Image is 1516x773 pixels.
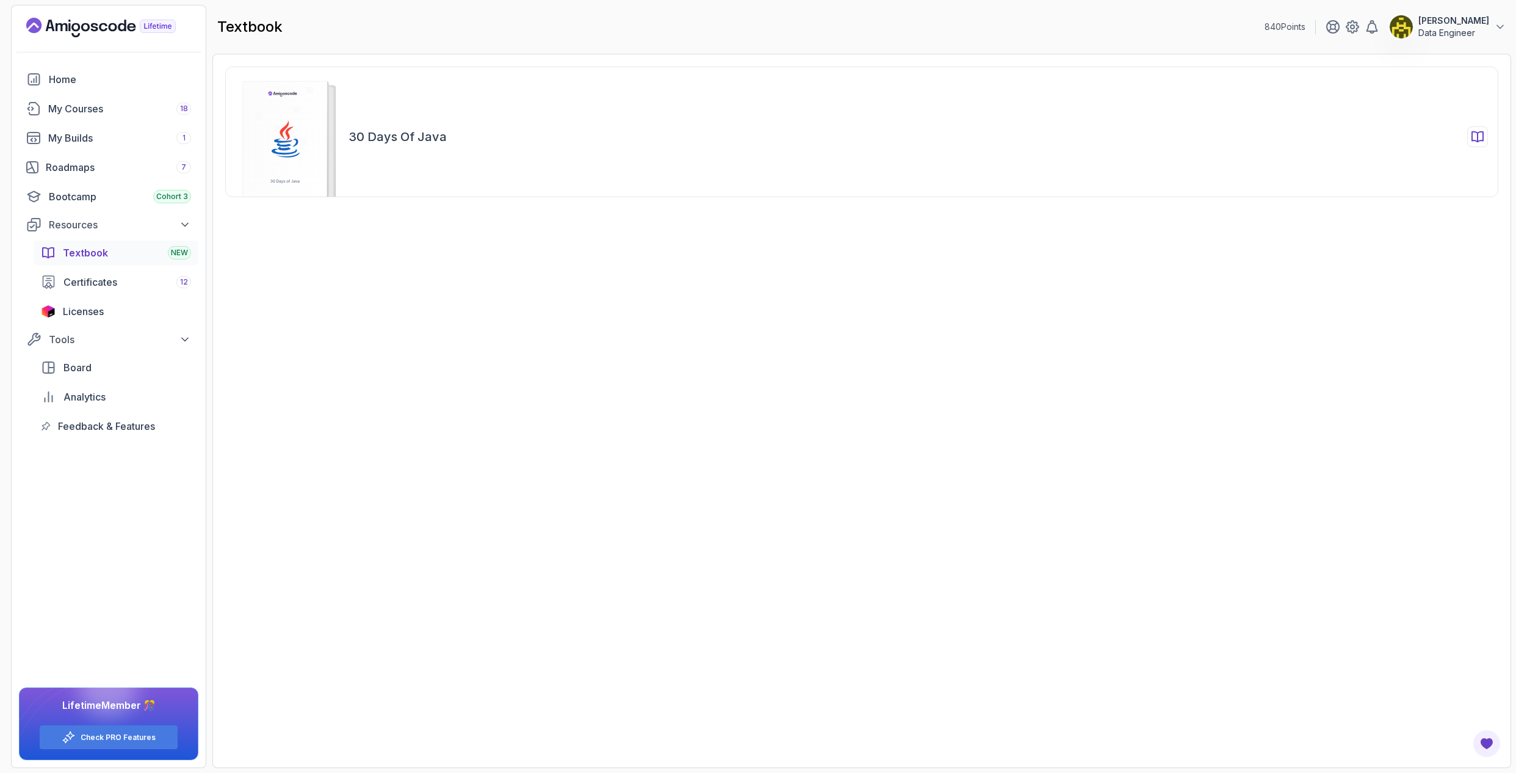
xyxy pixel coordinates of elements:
a: certificates [34,270,198,294]
img: user profile image [1390,15,1413,38]
p: 840 Points [1265,21,1305,33]
img: jetbrains icon [41,305,56,318]
button: Tools [19,328,198,350]
div: Bootcamp [49,189,191,204]
span: NEW [171,248,188,258]
span: Certificates [63,275,117,289]
a: Check PRO Features [81,733,156,742]
a: home [19,67,198,92]
span: 7 [181,162,186,172]
p: [PERSON_NAME] [1418,15,1489,27]
button: Check PRO Features [39,725,178,750]
span: Licenses [63,304,104,319]
a: 30 Days of Java [225,67,1498,197]
div: My Builds [48,131,191,145]
span: 1 [182,133,186,143]
div: My Courses [48,101,191,116]
a: licenses [34,299,198,324]
a: feedback [34,414,198,438]
h2: textbook [217,17,283,37]
a: analytics [34,385,198,409]
a: builds [19,126,198,150]
span: Board [63,360,92,375]
span: Textbook [63,245,108,260]
span: 12 [180,277,188,287]
div: Roadmaps [46,160,191,175]
a: board [34,355,198,380]
button: Open Feedback Button [1472,729,1501,758]
span: 18 [180,104,188,114]
div: Tools [49,332,191,347]
div: Resources [49,217,191,232]
a: courses [19,96,198,121]
a: Landing page [26,18,204,37]
div: Home [49,72,191,87]
button: user profile image[PERSON_NAME]Data Engineer [1389,15,1506,39]
span: Cohort 3 [156,192,188,201]
h2: 30 Days of Java [348,128,447,145]
a: textbook [34,241,198,265]
a: roadmaps [19,155,198,180]
button: Resources [19,214,198,236]
a: bootcamp [19,184,198,209]
p: Data Engineer [1418,27,1489,39]
span: Feedback & Features [58,419,155,434]
span: Analytics [63,390,106,404]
